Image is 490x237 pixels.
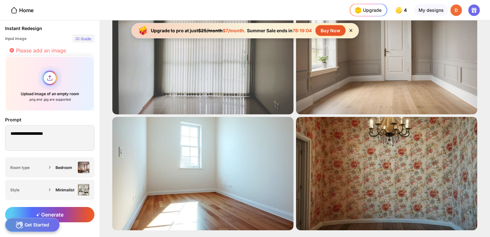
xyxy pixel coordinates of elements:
div: Please add an image [10,47,66,54]
img: emptyBathroom2.jpg [296,1,477,114]
div: D [450,4,462,16]
div: Input image [5,34,94,43]
img: upgrade-banner-new-year-icon.gif [137,24,150,37]
div: Prompt [5,116,94,123]
span: $25/month [198,28,223,33]
div: Upgrade to pro at just [151,28,246,33]
span: $7/month. [223,28,246,33]
img: emptyBathroom4.jpg [296,117,477,230]
div: Home [10,6,33,14]
div: Room type [10,165,47,170]
div: Instant Redesign [5,26,42,31]
div: My designs [414,4,448,16]
div: Get Started [5,218,60,232]
span: 4 [404,8,408,13]
div: Minimalist [56,187,75,192]
div: Summer Sale ends in [246,28,313,33]
div: Style [10,187,47,192]
img: upgrade-nav-btn-icon.gif [353,5,363,15]
div: Bedroom [56,165,75,170]
div: Guide [81,36,91,42]
div: Upgrade [353,5,382,15]
div: Buy Now [316,25,345,36]
img: emptyBathroom1.jpg [112,1,293,114]
span: Generate [36,211,63,218]
span: 78:19:04 [293,28,312,33]
img: emptyBathroom3.jpg [112,117,293,230]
